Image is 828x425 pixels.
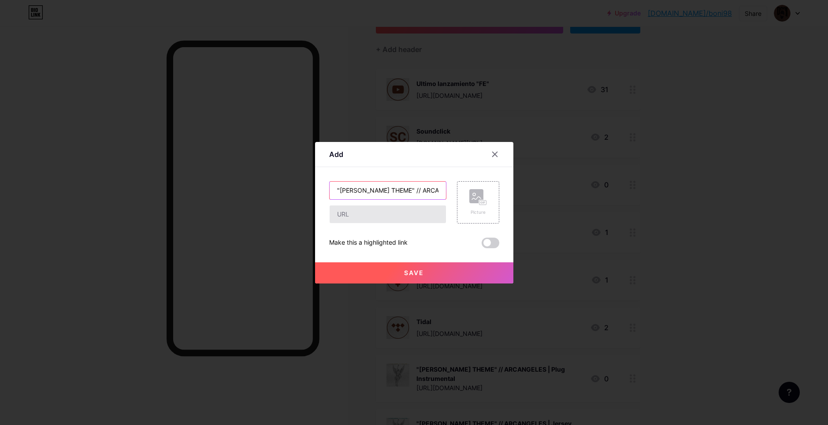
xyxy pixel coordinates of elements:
[469,209,487,216] div: Picture
[329,149,343,160] div: Add
[404,269,424,276] span: Save
[330,182,446,199] input: Title
[329,238,408,248] div: Make this a highlighted link
[330,205,446,223] input: URL
[315,262,513,283] button: Save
